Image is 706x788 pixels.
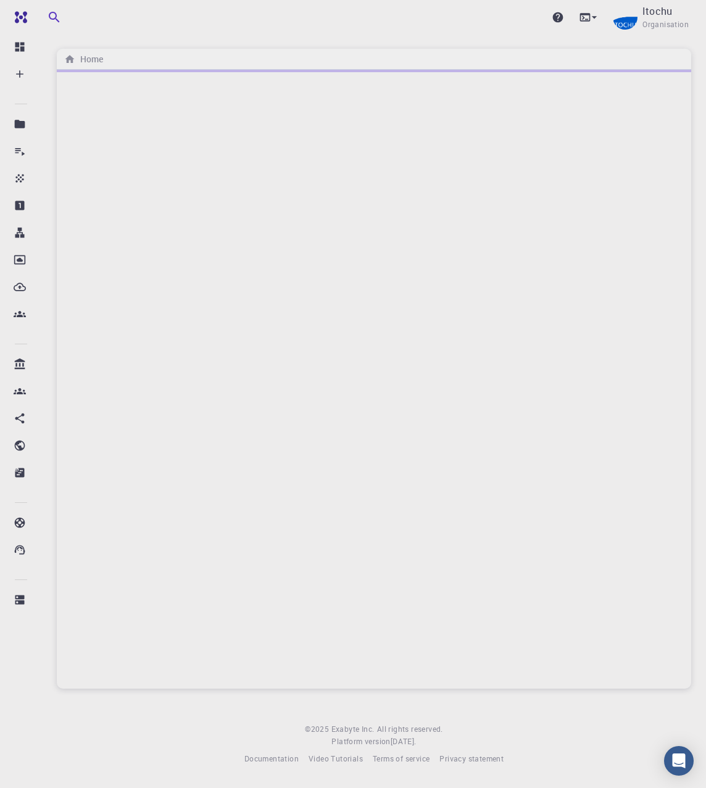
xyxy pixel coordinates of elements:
[642,19,689,31] span: Organisation
[331,723,375,736] a: Exabyte Inc.
[62,52,106,66] nav: breadcrumb
[331,736,390,748] span: Platform version
[642,4,672,19] p: Itochu
[373,753,430,765] a: Terms of service
[244,753,299,763] span: Documentation
[244,753,299,765] a: Documentation
[305,723,331,736] span: © 2025
[664,746,694,776] div: Open Intercom Messenger
[10,11,27,23] img: logo
[331,724,375,734] span: Exabyte Inc.
[373,753,430,763] span: Terms of service
[439,753,504,765] a: Privacy statement
[309,753,363,763] span: Video Tutorials
[309,753,363,765] a: Video Tutorials
[613,5,637,30] img: Itochu
[391,736,417,748] a: [DATE].
[439,753,504,763] span: Privacy statement
[391,736,417,746] span: [DATE] .
[75,52,103,66] h6: Home
[377,723,443,736] span: All rights reserved.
